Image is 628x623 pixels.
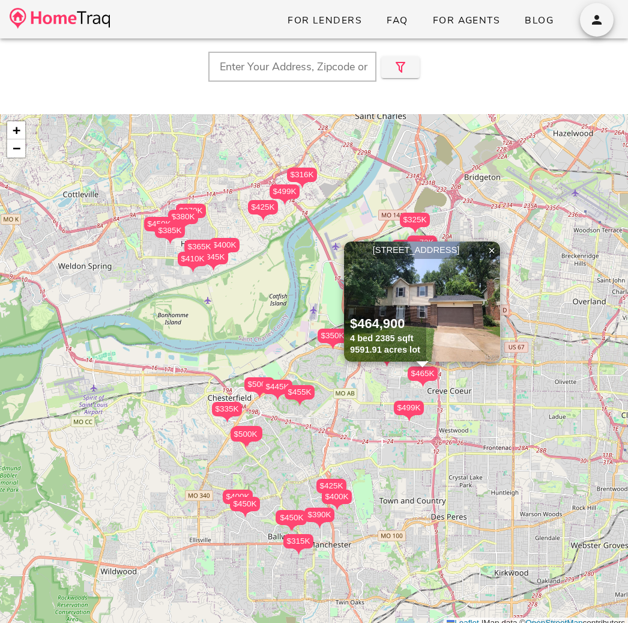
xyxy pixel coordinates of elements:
[223,490,253,504] div: $400K
[176,204,206,218] div: $370K
[286,525,298,532] img: triPin.png
[417,381,429,387] img: triPin.png
[277,511,307,525] div: $450K
[403,415,415,422] img: triPin.png
[239,511,252,518] img: triPin.png
[316,479,346,500] div: $425K
[316,479,346,493] div: $425K
[184,240,214,261] div: $365K
[318,329,348,350] div: $350K
[276,510,306,531] div: $444K
[210,238,240,259] div: $400K
[10,8,110,29] img: desktop-logo.34a1112.png
[344,242,500,362] img: 1.jpg
[232,426,262,447] div: $430K
[198,250,228,271] div: $345K
[279,199,291,205] img: triPin.png
[257,214,270,221] img: triPin.png
[408,366,438,381] div: $465K
[277,10,372,31] a: For Lenders
[262,380,292,394] div: $445K
[248,200,278,221] div: $425K
[313,522,326,529] img: triPin.png
[13,123,20,138] span: +
[244,377,274,398] div: $500K
[155,223,185,245] div: $385K
[350,344,420,356] div: 9591.91 acres lot
[568,565,628,623] iframe: Chat Widget
[386,14,408,27] span: FAQ
[524,14,554,27] span: Blog
[144,217,174,238] div: $450K
[210,238,240,252] div: $400K
[515,10,563,31] a: Blog
[168,210,198,224] div: $380K
[350,333,420,344] div: 4 bed 2385 sqft
[270,184,300,199] div: $499K
[184,240,214,254] div: $365K
[212,402,242,416] div: $335K
[231,427,261,448] div: $500K
[304,508,334,522] div: $390K
[240,442,252,448] img: triPin.png
[344,242,501,362] a: [STREET_ADDRESS] $464,900 4 bed 2385 sqft 9591.91 acres lot
[394,401,424,415] div: $499K
[287,168,317,189] div: $316K
[221,416,234,423] img: triPin.png
[423,10,510,31] a: For Agents
[207,264,220,271] img: triPin.png
[394,401,424,422] div: $499K
[144,217,174,231] div: $450K
[270,184,300,205] div: $499K
[432,14,500,27] span: For Agents
[327,343,339,350] img: triPin.png
[283,534,313,549] div: $315K
[322,490,352,504] div: $400K
[276,510,306,524] div: $444K
[381,360,393,367] img: triPin.png
[198,250,228,264] div: $345K
[187,266,199,273] img: triPin.png
[292,549,305,555] img: triPin.png
[176,204,206,225] div: $370K
[294,400,306,406] img: triPin.png
[277,511,307,532] div: $450K
[13,141,20,156] span: −
[483,242,501,260] a: Close popup
[287,168,317,182] div: $316K
[230,497,260,511] div: $450K
[285,385,315,400] div: $455K
[7,121,25,139] a: Zoom in
[208,52,376,82] input: Enter Your Address, Zipcode or City & State
[407,236,437,257] div: $373K
[283,534,313,555] div: $315K
[322,490,352,511] div: $400K
[244,377,274,392] div: $500K
[391,240,421,261] div: $415K
[178,252,208,273] div: $410K
[409,227,421,234] img: triPin.png
[304,508,334,529] div: $390K
[262,380,292,401] div: $445K
[271,394,284,401] img: triPin.png
[178,252,208,266] div: $410K
[372,346,402,367] div: $450K
[285,385,315,406] div: $455K
[407,236,437,250] div: $373K
[231,427,261,442] div: $500K
[168,210,198,231] div: $380K
[232,426,262,440] div: $430K
[253,392,266,398] img: triPin.png
[318,329,348,343] div: $350K
[350,315,420,333] div: $464,900
[331,504,343,511] img: triPin.png
[391,240,421,254] div: $415K
[248,200,278,214] div: $425K
[153,231,166,238] img: triPin.png
[408,366,438,387] div: $465K
[400,213,430,227] div: $325K
[488,244,495,257] span: ×
[347,245,497,256] div: [STREET_ADDRESS]
[164,238,177,245] img: triPin.png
